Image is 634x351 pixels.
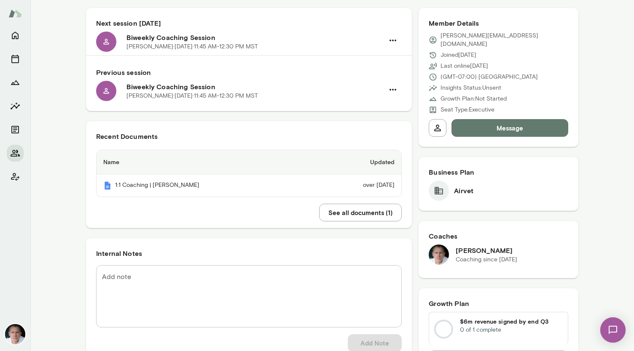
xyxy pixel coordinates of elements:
p: [PERSON_NAME] · [DATE] · 11:45 AM-12:30 PM MST [126,92,258,100]
button: Message [451,119,568,137]
h6: Business Plan [429,167,568,177]
p: Growth Plan: Not Started [441,95,507,103]
p: Last online [DATE] [441,62,488,70]
button: Sessions [7,51,24,67]
h6: Biweekly Coaching Session [126,82,384,92]
button: Members [7,145,24,162]
button: Growth Plan [7,74,24,91]
h6: Previous session [96,67,402,77]
img: Mento [103,181,112,190]
p: (GMT-07:00) [GEOGRAPHIC_DATA] [441,73,538,81]
p: 0 of 1 complete [460,326,563,334]
h6: Next session [DATE] [96,18,402,28]
img: Mento [8,5,22,21]
td: over [DATE] [312,174,401,197]
h6: Internal Notes [96,248,402,258]
button: Documents [7,121,24,138]
th: Updated [312,150,401,174]
img: Mike Lane [5,324,25,344]
h6: Member Details [429,18,568,28]
button: Home [7,27,24,44]
p: [PERSON_NAME] · [DATE] · 11:45 AM-12:30 PM MST [126,43,258,51]
button: See all documents (1) [319,204,402,221]
h6: [PERSON_NAME] [456,245,517,255]
p: Seat Type: Executive [441,106,494,114]
h6: Biweekly Coaching Session [126,32,384,43]
h6: Growth Plan [429,298,568,308]
p: Coaching since [DATE] [456,255,517,264]
button: Client app [7,168,24,185]
h6: Airvet [454,186,473,196]
th: 1:1 Coaching | [PERSON_NAME] [97,174,312,197]
p: [PERSON_NAME][EMAIL_ADDRESS][DOMAIN_NAME] [441,32,568,48]
h6: Coaches [429,231,568,241]
th: Name [97,150,312,174]
p: Insights Status: Unsent [441,84,501,92]
img: Mike Lane [429,245,449,265]
button: Insights [7,98,24,114]
h6: $6m revenue signed by end Q3 [460,317,563,326]
h6: Recent Documents [96,131,402,141]
p: Joined [DATE] [441,51,476,59]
